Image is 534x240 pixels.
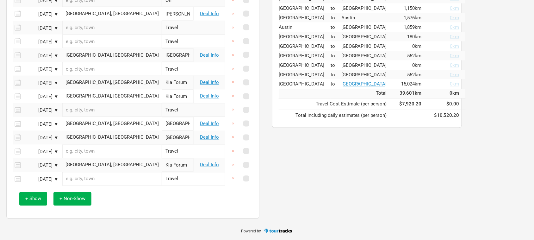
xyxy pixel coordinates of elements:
[162,48,194,62] input: Pechanga Arena
[53,192,91,206] button: + Non-Show
[241,229,261,234] span: Powered by
[450,53,459,59] span: 0km
[404,5,422,11] span: 1,150km
[162,90,194,103] input: Kia Forum
[200,80,219,85] a: Deal Info
[450,72,459,78] span: 0km
[24,95,59,99] div: [DATE] ▼
[62,145,162,158] input: e.g. city, town
[59,196,85,202] span: + Non-Show
[162,158,194,172] input: Kia Forum
[226,90,240,103] button: ×
[19,192,47,206] button: + Show
[407,34,422,40] span: 180km
[162,172,225,186] input: Travel
[341,60,393,70] td: [GEOGRAPHIC_DATA]
[162,76,194,90] input: Kia Forum
[162,21,225,35] input: Travel
[279,41,331,51] td: [GEOGRAPHIC_DATA]
[65,163,159,167] div: Los Angeles, United States
[428,54,459,58] a: Change Travel Calculation Type To Driving
[407,53,422,59] span: 552km
[279,89,393,98] td: Total
[450,15,459,21] span: 0km
[428,35,459,39] a: Change Travel Calculation Type To Driving
[226,7,240,21] button: ×
[24,122,59,127] div: [DATE] ▼
[341,32,393,41] td: [GEOGRAPHIC_DATA]
[226,103,240,117] button: ×
[226,131,240,144] button: ×
[401,81,422,87] span: 15,024km
[226,35,240,48] button: ×
[25,196,41,202] span: + Show
[65,53,159,58] div: San Diego, United States
[226,21,240,35] button: ×
[65,122,159,126] div: Oakland, United States
[24,150,59,155] div: [DATE] ▼
[450,5,459,11] span: 0km
[226,145,240,158] button: ×
[162,35,225,48] input: Travel
[162,62,225,76] input: Travel
[341,22,393,32] td: [GEOGRAPHIC_DATA]
[65,94,159,99] div: Los Angeles, United States
[450,24,459,30] span: 0km
[65,80,159,85] div: Los Angeles, United States
[341,3,393,13] td: [GEOGRAPHIC_DATA]
[450,81,459,87] span: 0km
[62,21,162,35] input: e.g. city, town
[162,117,194,131] input: Oakland Arena
[24,54,59,58] div: [DATE] ▼
[24,163,59,168] div: [DATE] ▼
[226,117,240,131] button: ×
[407,72,422,78] span: 552km
[24,108,59,113] div: [DATE] ▼
[447,101,459,107] strong: $0.00
[428,63,459,68] a: Change Travel Calculation Type To Driving
[400,101,422,107] strong: $7,920.20
[24,81,59,86] div: [DATE] ▼
[413,43,422,49] span: 0km
[62,103,162,117] input: e.g. city, town
[226,62,240,76] button: ×
[331,32,341,41] td: to
[450,62,459,68] span: 0km
[65,11,159,16] div: Austin, United States
[279,51,331,60] td: [GEOGRAPHIC_DATA]
[200,121,219,127] a: Deal Info
[331,3,341,13] td: to
[65,135,159,140] div: Oakland, United States
[279,98,393,110] td: Travel Cost Estimate (per person)
[404,24,422,30] span: 1,859km
[279,110,393,121] td: Total including daily estimates (per person)
[24,40,59,44] div: [DATE] ▼
[331,51,341,60] td: to
[341,13,393,22] td: Austin
[200,11,219,16] a: Deal Info
[24,26,59,31] div: [DATE] ▼
[24,136,59,141] div: [DATE] ▼
[428,6,459,11] a: Change Travel Calculation Type To Driving
[279,3,331,13] td: [GEOGRAPHIC_DATA]
[162,145,225,158] input: Travel
[341,51,393,60] td: [GEOGRAPHIC_DATA]
[226,48,240,62] button: ×
[331,70,341,79] td: to
[62,62,162,76] input: e.g. city, town
[279,22,331,32] td: Austin
[226,172,240,186] button: ×
[162,7,194,21] input: Moody Centre
[341,82,387,87] div: Perth, Australia
[331,41,341,51] td: to
[428,44,459,49] a: Change Travel Calculation Type To Driving
[279,70,331,79] td: [GEOGRAPHIC_DATA]
[226,158,240,172] button: ×
[413,62,422,68] span: 0km
[279,60,331,70] td: [GEOGRAPHIC_DATA]
[404,15,422,21] span: 1,576km
[331,13,341,22] td: to
[428,89,466,98] td: 0km
[428,82,459,87] a: Change Travel Calculation Type To Driving
[62,172,162,186] input: e.g. city, town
